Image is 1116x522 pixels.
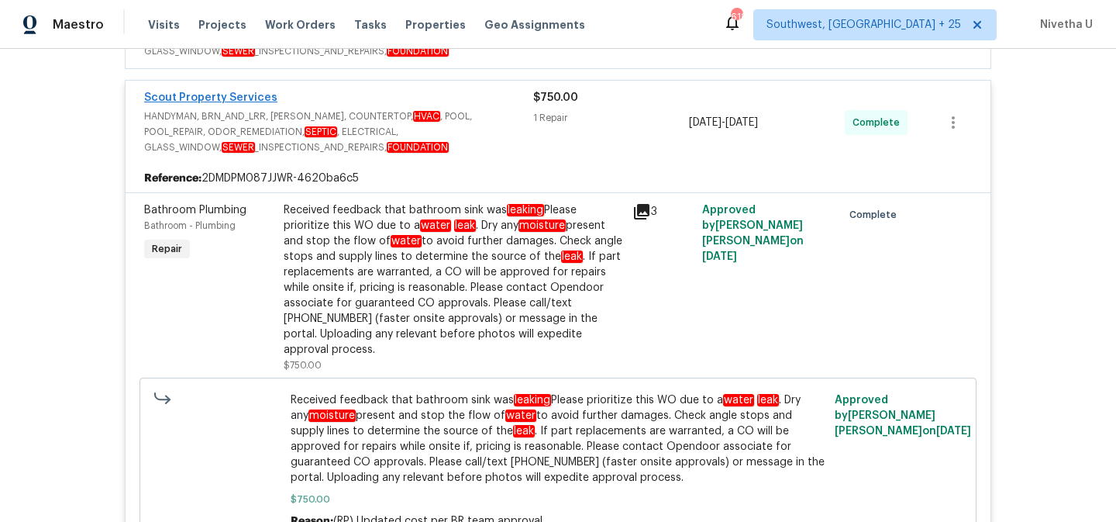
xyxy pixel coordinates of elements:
span: [DATE] [689,117,722,128]
em: leak [454,220,476,232]
em: FOUNDATION [387,46,449,57]
em: water [723,394,754,406]
span: [DATE] [702,251,737,262]
span: Bathroom Plumbing [144,205,246,216]
em: SEPTIC [305,126,337,137]
span: Nivetha U [1034,17,1093,33]
em: SEWER [222,142,255,153]
span: HANDYMAN, BRN_AND_LRR, [PERSON_NAME], COUNTERTOP, , POOL, POOL_REPAIR, ODOR_REMEDIATION, , ELECTR... [144,109,533,155]
div: 3 [632,202,693,221]
a: Scout Property Services [144,92,277,103]
span: Work Orders [265,17,336,33]
span: Approved by [PERSON_NAME] [PERSON_NAME] on [835,395,971,437]
span: $750.00 [291,492,826,507]
em: leaking [507,204,544,216]
em: leak [757,394,779,406]
em: moisture [518,220,566,232]
div: 618 [731,9,742,25]
em: FOUNDATION [387,142,449,153]
div: 2DMDPM087JJWR-4620ba6c5 [126,164,990,192]
span: Maestro [53,17,104,33]
em: leak [513,425,535,437]
span: - [689,115,758,130]
span: Properties [405,17,466,33]
em: SEWER [222,46,255,57]
em: water [391,235,422,247]
span: Tasks [354,19,387,30]
em: water [505,410,536,422]
span: Geo Assignments [484,17,585,33]
span: Bathroom - Plumbing [144,221,236,230]
span: $750.00 [284,361,322,370]
span: [DATE] [725,117,758,128]
span: Complete [852,115,906,130]
span: [DATE] [936,426,971,437]
em: leak [561,251,583,263]
em: HVAC [413,111,440,122]
b: Reference: [144,171,201,186]
span: $750.00 [533,92,578,103]
span: Complete [849,207,903,223]
div: 1 Repair [533,110,689,126]
div: Received feedback that bathroom sink was Please prioritize this WO due to a . Dry any present and... [284,202,623,358]
span: Repair [146,241,188,257]
span: Received feedback that bathroom sink was Please prioritize this WO due to a . Dry any present and... [291,392,826,486]
em: moisture [308,410,356,422]
em: leaking [514,394,551,406]
span: Southwest, [GEOGRAPHIC_DATA] + 25 [766,17,961,33]
span: Visits [148,17,180,33]
span: Approved by [PERSON_NAME] [PERSON_NAME] on [702,205,804,262]
span: Projects [198,17,246,33]
em: water [420,220,451,232]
